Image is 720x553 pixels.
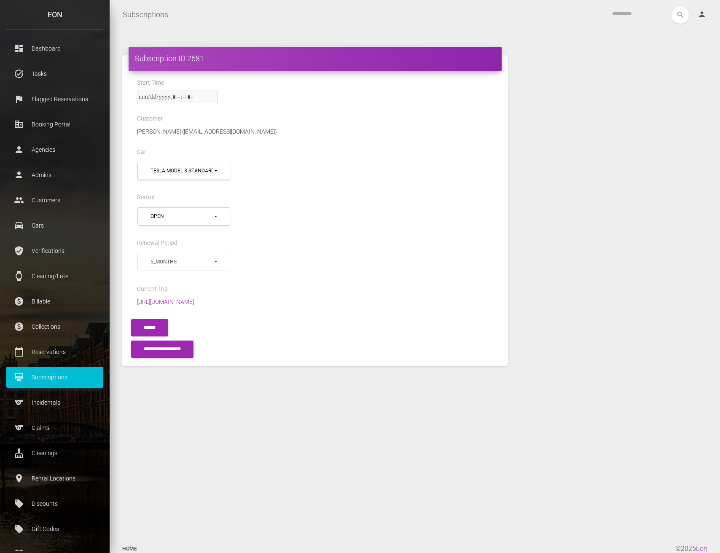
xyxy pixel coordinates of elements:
p: Billable [13,295,97,308]
div: open [150,213,213,220]
p: Cleaning/Late [13,270,97,282]
p: Cleanings [13,447,97,459]
p: Tasks [13,67,97,80]
button: Tesla Model 3 Standard Plus (ZH8Y3B in 85201) [137,162,230,180]
label: Current Trip [137,285,168,293]
p: Customers [13,194,97,207]
p: Admins [13,169,97,181]
a: paid Billable [6,291,103,312]
div: [PERSON_NAME] ([EMAIL_ADDRESS][DOMAIN_NAME]) [131,126,500,137]
button: open [137,207,230,225]
a: Eon [696,545,707,553]
button: search [672,6,689,24]
p: Verifications [13,244,97,257]
a: sports Claims [6,417,103,438]
p: Rental Locations [13,472,97,485]
p: Discounts [13,497,97,510]
label: Start Time [137,79,164,87]
a: people Customers [6,190,103,211]
i: person [698,10,706,19]
a: local_offer Discounts [6,493,103,514]
label: Customer [137,115,163,123]
div: Tesla Model 3 Standard Plus (ZH8Y3B in 85201) [150,167,213,174]
a: person Admins [6,164,103,185]
p: Collections [13,320,97,333]
label: Status [137,193,154,202]
a: card_membership Subscriptions [6,367,103,388]
a: task_alt Tasks [6,63,103,84]
p: Subscriptions [13,371,97,384]
a: dashboard Dashboard [6,38,103,59]
button: 6_months [137,253,230,271]
a: person [691,6,714,23]
p: Agencies [13,143,97,156]
a: drive_eta Cars [6,215,103,236]
a: verified_user Verifications [6,240,103,261]
p: Incidentals [13,396,97,409]
a: flag Flagged Reservations [6,89,103,110]
p: Dashboard [13,42,97,55]
a: calendar_today Reservations [6,341,103,362]
a: cleaning_services Cleanings [6,443,103,464]
a: [URL][DOMAIN_NAME] [131,298,200,305]
a: person Agencies [6,139,103,160]
p: Claims [13,421,97,434]
a: place Rental Locations [6,468,103,489]
label: Car [137,148,146,156]
a: watch Cleaning/Late [6,266,103,287]
a: paid Collections [6,316,103,337]
p: Reservations [13,346,97,358]
a: Subscriptions [123,4,168,25]
a: local_offer Gift Codes [6,518,103,540]
p: Flagged Reservations [13,93,97,105]
p: Cars [13,219,97,232]
h4: Subscription ID 2681 [135,53,495,64]
p: Booking Portal [13,118,97,131]
p: Gift Codes [13,523,97,535]
a: corporate_fare Booking Portal [6,114,103,135]
label: Renewal Period [137,239,177,247]
div: 6_months [150,258,213,266]
a: sports Incidentals [6,392,103,413]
